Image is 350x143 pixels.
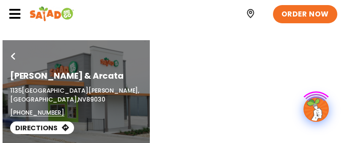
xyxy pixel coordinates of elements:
[10,69,142,82] h1: [PERSON_NAME] & Arcata
[273,5,337,24] a: ORDER NOW
[22,86,139,95] span: [GEOGRAPHIC_DATA][PERSON_NAME],
[10,121,74,134] a: Directions
[78,95,86,104] span: NV
[10,95,78,104] span: [GEOGRAPHIC_DATA],
[30,5,74,22] img: Header logo
[10,108,64,117] a: [PHONE_NUMBER]
[86,95,105,104] span: 89030
[281,9,329,19] span: ORDER NOW
[10,86,22,95] span: 1135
